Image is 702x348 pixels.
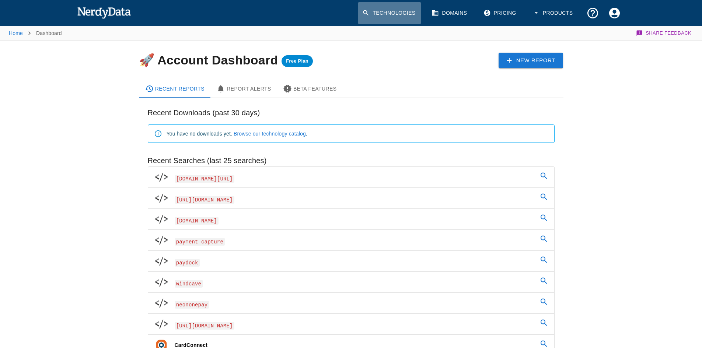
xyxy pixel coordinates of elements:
h4: 🚀 Account Dashboard [139,53,313,67]
div: You have no downloads yet. . [167,127,307,140]
a: [URL][DOMAIN_NAME] [148,188,554,208]
iframe: Drift Widget Chat Controller [665,296,693,324]
button: Account Settings [604,2,625,24]
a: paydock [148,251,554,271]
a: Browse our technology catalog [234,131,306,137]
nav: breadcrumb [9,26,62,41]
a: [DOMAIN_NAME][URL] [148,167,554,187]
span: [DOMAIN_NAME][URL] [175,175,234,183]
a: Pricing [479,2,522,24]
button: Support and Documentation [582,2,604,24]
span: neononepay [175,301,209,309]
img: NerdyData.com [77,5,131,20]
span: [URL][DOMAIN_NAME] [175,196,234,204]
a: windcave [148,272,554,292]
a: neononepay [148,293,554,313]
button: Share Feedback [635,26,693,41]
div: Report Alerts [216,84,271,93]
span: [URL][DOMAIN_NAME] [175,322,234,330]
h6: Recent Downloads (past 30 days) [148,107,555,119]
span: Free Plan [282,58,313,64]
span: [DOMAIN_NAME] [175,217,219,225]
span: windcave [175,280,203,288]
h6: Recent Searches (last 25 searches) [148,155,555,166]
p: Dashboard [36,29,62,37]
a: Home [9,30,23,36]
a: Free Plan [282,53,313,67]
a: [URL][DOMAIN_NAME] [148,314,554,334]
button: Products [528,2,579,24]
div: Beta Features [283,84,337,93]
span: paydock [175,259,200,267]
span: CardConnect [175,342,208,348]
div: Recent Reports [145,84,205,93]
a: [DOMAIN_NAME] [148,209,554,229]
a: Domains [427,2,473,24]
a: Technologies [358,2,421,24]
span: payment_capture [175,238,225,246]
a: New Report [499,53,563,68]
a: payment_capture [148,230,554,250]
